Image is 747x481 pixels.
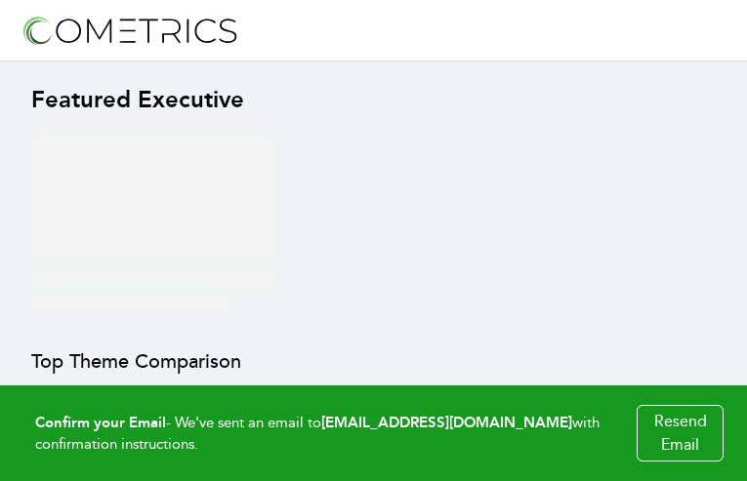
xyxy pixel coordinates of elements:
[35,414,166,431] b: Confirm your Email
[20,13,239,49] img: logo-refresh-RPX2ODFg.svg
[35,412,625,456] p: - We've sent an email to with confirmation instructions.
[321,414,572,431] b: [EMAIL_ADDRESS][DOMAIN_NAME]
[637,405,724,461] a: Resend Email
[31,348,716,376] h2: Top Theme Comparison
[31,82,716,117] h1: Featured Executive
